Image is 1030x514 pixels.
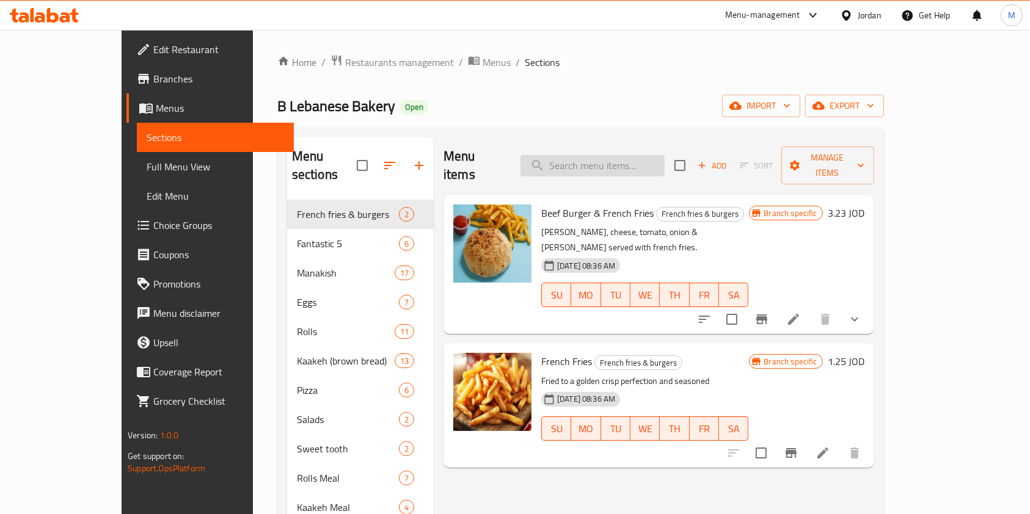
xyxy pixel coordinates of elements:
span: import [732,98,791,114]
button: TU [601,283,630,307]
button: TH [660,416,689,441]
span: Edit Menu [147,189,284,203]
span: Promotions [153,277,284,291]
div: French fries & burgers2 [287,200,434,229]
span: TH [665,286,684,304]
div: Manakish17 [287,258,434,288]
div: Sweet tooth2 [287,434,434,463]
div: items [399,471,414,485]
span: TH [665,420,684,438]
div: items [399,441,414,456]
div: Fantastic 56 [287,229,434,258]
span: Coupons [153,247,284,262]
span: Upsell [153,335,284,350]
span: MO [576,286,596,304]
h6: 1.25 JOD [828,353,864,370]
span: Salads [297,412,399,427]
button: FR [690,416,719,441]
span: Manage items [791,150,864,181]
span: Branches [153,71,284,86]
span: Get support on: [128,448,184,464]
div: Fantastic 5 [297,236,399,251]
span: [DATE] 08:36 AM [552,260,620,272]
span: 2 [400,443,414,455]
span: Branch specific [759,208,822,219]
span: TU [606,420,626,438]
a: Home [277,55,316,70]
p: Fried to a golden crisp perfection and seasoned [541,374,748,389]
span: Branch specific [759,356,822,367]
a: Edit Restaurant [126,35,294,64]
span: French fries & burgers [595,356,682,370]
span: French fries & burgers [297,207,399,222]
button: SA [719,416,748,441]
span: Version: [128,427,158,443]
span: Coverage Report [153,364,284,379]
span: 6 [400,385,414,396]
span: export [815,98,874,114]
div: items [399,383,414,397]
button: show more [840,305,869,334]
h2: Menu items [444,147,505,184]
div: Pizza6 [287,375,434,405]
a: Sections [137,123,294,152]
div: French fries & burgers [594,355,682,370]
span: Select section [667,153,693,178]
span: 17 [395,267,414,279]
button: delete [811,305,840,334]
button: Add [693,156,732,175]
span: Sections [147,130,284,145]
span: 2 [400,414,414,425]
div: Pizza [297,383,399,397]
span: SA [724,286,743,304]
span: 2 [400,209,414,220]
span: Open [400,102,428,112]
span: 7 [400,297,414,308]
a: Full Menu View [137,152,294,181]
span: WE [635,420,655,438]
span: Select section first [732,156,781,175]
span: 6 [400,238,414,250]
span: Sort sections [375,151,404,180]
span: Menus [483,55,511,70]
button: WE [630,416,660,441]
span: [DATE] 08:36 AM [552,393,620,405]
span: 4 [400,502,414,513]
span: Select all sections [349,153,375,178]
p: [PERSON_NAME], cheese, tomato, onion & [PERSON_NAME] served with french fries. [541,225,748,255]
span: 11 [395,326,414,338]
div: items [399,412,414,427]
div: Eggs7 [287,288,434,317]
div: items [395,324,414,339]
span: Add item [693,156,732,175]
div: Rolls Meal7 [287,463,434,493]
span: Rolls [297,324,395,339]
span: 1.0.0 [160,427,179,443]
div: Rolls11 [287,317,434,346]
span: MO [576,420,596,438]
span: Manakish [297,266,395,280]
span: Add [696,159,729,173]
a: Support.OpsPlatform [128,460,205,476]
button: export [805,95,884,117]
span: SU [547,286,566,304]
a: Coupons [126,240,294,269]
button: Branch-specific-item [747,305,776,334]
div: items [399,295,414,309]
span: M [1008,9,1015,22]
div: Salads2 [287,405,434,434]
span: Eggs [297,295,399,309]
button: import [722,95,800,117]
a: Edit Menu [137,181,294,211]
a: Branches [126,64,294,93]
span: Select to update [748,440,774,466]
h6: 3.23 JOD [828,205,864,222]
span: TU [606,286,626,304]
img: French Fries [453,353,531,431]
a: Promotions [126,269,294,299]
button: WE [630,283,660,307]
span: Grocery Checklist [153,394,284,408]
a: Menus [126,93,294,123]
